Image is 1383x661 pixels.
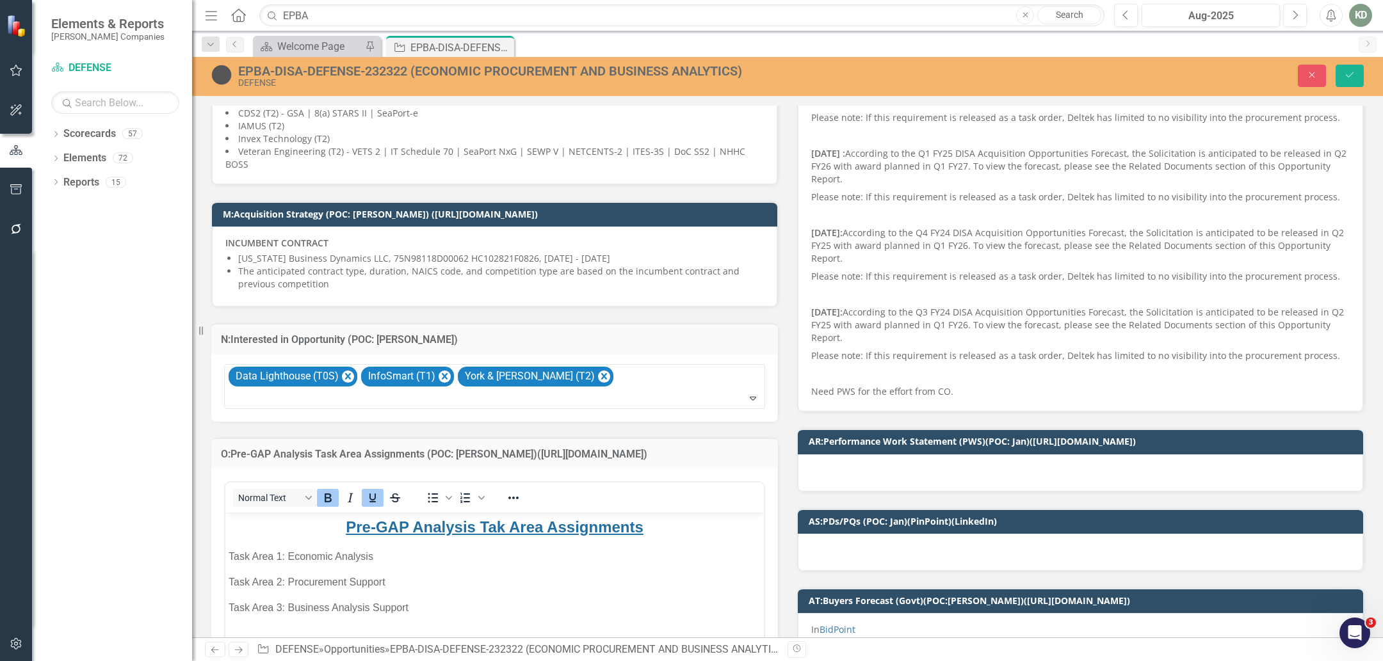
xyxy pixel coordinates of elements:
p: According to the Q3 FY24 DISA Acquisition Opportunities Forecast, the Solicitation is anticipated... [811,303,1350,347]
div: EPBA-DISA-DEFENSE-232322 (ECONOMIC PROCUREMENT AND BUSINESS ANALYTICS) [390,643,788,655]
img: tab_keywords_by_traffic_grey.svg [127,74,138,84]
div: » » [257,642,778,657]
button: Underline [362,489,384,507]
div: Domain: [DOMAIN_NAME] [33,33,141,44]
h3: N:Interested in Opportunity (POC: [PERSON_NAME]) [221,334,768,346]
iframe: Intercom live chat [1339,617,1370,648]
h3: AT:Buyers Forecast (Govt)(POC:[PERSON_NAME])([URL][DOMAIN_NAME]) [809,596,1357,605]
a: Elements [63,151,106,166]
div: Domain Overview [49,76,115,84]
button: Reveal or hide additional toolbar items [503,489,524,507]
p: Please note: If this requirement is released as a task order, Deltek has limited to no visibility... [811,188,1350,206]
a: BidPoint [820,623,855,635]
span: Cask (T2) - SeaPortNxG | GSA OASIS SB Pool 3 | GSA MAS [238,94,481,106]
a: Opportunities [324,643,385,655]
div: Remove Data Lighthouse (T0S) [342,370,354,383]
img: Tracked [211,65,232,85]
a: Welcome Page [256,38,362,54]
h3: AS:PDs/PQs (POC: Jan)(PinPoint)(LinkedIn) [809,516,1357,526]
div: Aug-2025 [1146,8,1275,24]
h3: AR:Performance Work Statement (PWS)(POC: Jan)([URL][DOMAIN_NAME]) [809,436,1357,446]
div: Remove York & Whiting (T2) [598,370,610,383]
div: Keywords by Traffic [142,76,216,84]
div: Data Lighthouse (T0S) [232,367,341,386]
p: According to the Q1 FY25 DISA Acquisition Opportunities Forecast, the Solicitation is anticipated... [811,145,1350,188]
strong: INCUMBENT CONTRACT [225,237,328,249]
span: Invex Technology (T2) [238,132,330,145]
p: [US_STATE] Business Dynamics LLC, 75N98118D00062 HC102821F0826, [DATE] - [DATE] [238,252,764,265]
span: Elements & Reports [51,16,165,31]
img: website_grey.svg [20,33,31,44]
button: Italic [339,489,361,507]
div: v 4.0.25 [36,20,63,31]
p: In [811,623,1350,636]
div: 57 [122,129,143,139]
strong: [DATE]: [811,306,843,318]
p: Please note: If this requirement is released as a task order, Deltek has limited to no visibility... [811,267,1350,285]
p: Please note: If this requirement is released as a task order, Deltek has limited to no visibility... [811,347,1350,365]
strong: [DATE]: [811,227,843,239]
p: The anticipated contract type, duration, NAICS code, and competition type are based on the incumb... [238,265,764,291]
div: 15 [106,177,126,187]
h3: O:Pre-GAP Analysis Task Area Assignments (POC: [PERSON_NAME])([URL][DOMAIN_NAME]) [221,449,768,460]
div: 72 [113,153,133,164]
input: Search ClearPoint... [259,4,1104,27]
span: Veteran Engineering (T2) - VETS 2 | IT Schedule 70 | SeaPort NxG | SEWP V | NETCENTS-2 | ITES-3S ... [225,145,745,170]
button: KD [1349,4,1372,27]
a: DEFENSE [275,643,319,655]
img: logo_orange.svg [20,20,31,31]
div: Numbered list [455,489,487,507]
a: Reports [63,175,99,190]
div: EPBA-DISA-DEFENSE-232322 (ECONOMIC PROCUREMENT AND BUSINESS ANALYTICS) [410,40,511,56]
img: ClearPoint Strategy [6,15,29,37]
small: [PERSON_NAME] Companies [51,31,165,42]
button: Strikethrough [384,489,406,507]
button: Bold [317,489,339,507]
img: tab_domain_overview_orange.svg [35,74,45,84]
div: Bullet list [422,489,454,507]
strong: [DATE] : [811,147,845,159]
input: Search Below... [51,92,179,114]
p: According to the Q4 FY24 DISA Acquisition Opportunities Forecast, the Solicitation is anticipated... [811,224,1350,267]
button: Aug-2025 [1142,4,1280,27]
div: EPBA-DISA-DEFENSE-232322 (ECONOMIC PROCUREMENT AND BUSINESS ANALYTICS) [238,64,861,78]
div: Welcome Page [277,38,362,54]
a: Scorecards [63,127,116,141]
div: DEFENSE [238,78,861,88]
span: CDS2 (T2) - GSA | 8(a) STARS II | SeaPort-e [238,107,418,119]
div: York & [PERSON_NAME] (T2) [461,367,597,386]
p: Need PWS for the effort from CO. [811,383,1350,398]
a: Search [1037,6,1101,24]
span: 3 [1366,617,1376,628]
a: DEFENSE [51,61,179,76]
button: Block Normal Text [233,489,316,507]
span: Normal Text [238,493,301,503]
h3: M:Acquisition Strategy (POC: [PERSON_NAME]) ([URL][DOMAIN_NAME]) [223,209,771,219]
div: Remove InfoSmart (T1) [439,370,451,383]
p: Please note: If this requirement is released as a task order, Deltek has limited to no visibility... [811,109,1350,127]
span: IAMUS (T2) [238,120,284,132]
div: InfoSmart (T1) [364,367,437,386]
